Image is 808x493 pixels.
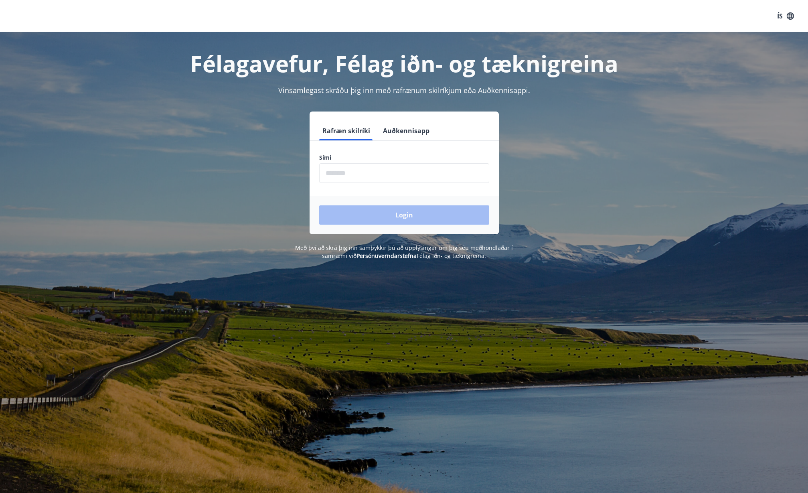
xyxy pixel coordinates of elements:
button: Auðkennisapp [380,121,433,140]
button: ÍS [773,9,798,23]
a: Persónuverndarstefna [356,252,417,260]
button: Rafræn skilríki [319,121,373,140]
span: Vinsamlegast skráðu þig inn með rafrænum skilríkjum eða Auðkennisappi. [278,85,530,95]
h1: Félagavefur, Félag iðn- og tæknigreina [125,48,683,79]
span: Með því að skrá þig inn samþykkir þú að upplýsingar um þig séu meðhöndlaðar í samræmi við Félag i... [295,244,513,260]
label: Sími [319,154,489,162]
